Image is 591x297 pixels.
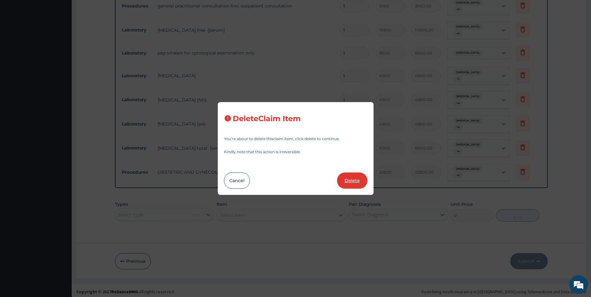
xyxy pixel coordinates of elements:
div: Minimize live chat window [102,3,117,18]
textarea: Type your message and hit 'Enter' [3,170,119,192]
img: d_794563401_company_1708531726252_794563401 [12,31,25,47]
p: Kindly note that this action is irreversible [224,150,367,154]
button: Cancel [224,172,250,189]
p: You’re about to delete this claim item , click delete to continue. [224,137,367,141]
span: We're online! [36,78,86,141]
div: Chat with us now [32,35,105,43]
button: Delete [337,172,367,189]
h3: Delete Claim Item [233,115,301,123]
